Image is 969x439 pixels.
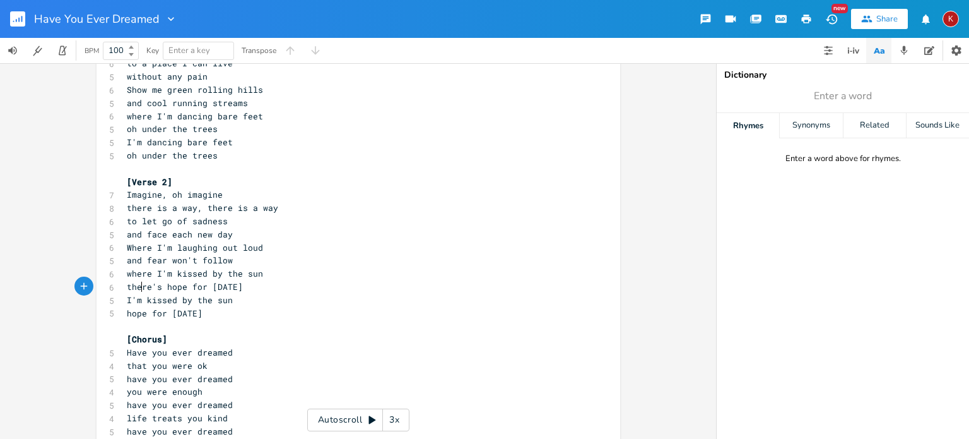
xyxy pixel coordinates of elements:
span: hope for [DATE] [127,308,203,319]
span: Imagine, oh imagine [127,189,223,200]
div: 3x [383,409,406,431]
span: I'm kissed by the sun [127,294,233,306]
span: Have You Ever Dreamed [34,13,160,25]
span: that you were ok [127,360,208,371]
span: Enter a word [814,89,872,104]
span: life treats you kind [127,412,228,424]
span: Enter a key [168,45,210,56]
div: BPM [85,47,99,54]
span: [Chorus] [127,334,167,345]
div: kerynlee24 [943,11,959,27]
span: there's hope for [DATE] [127,281,243,292]
div: Transpose [242,47,276,54]
div: Share [876,13,898,25]
span: without any pain [127,71,208,82]
span: I'm dancing bare feet [127,136,233,148]
div: Sounds Like [907,113,969,138]
div: Enter a word above for rhymes. [785,153,901,164]
span: oh under the trees [127,150,218,161]
span: you were enough [127,386,203,397]
span: [Verse 2] [127,176,172,188]
span: Show me green rolling hills [127,84,263,95]
span: there is a way, there is a way [127,202,278,213]
span: have you ever dreamed [127,399,233,411]
div: Autoscroll [307,409,409,431]
span: where I'm dancing bare feet [127,111,263,122]
div: Related [843,113,906,138]
button: Share [851,9,908,29]
button: New [819,8,844,30]
button: K [943,4,959,33]
div: Key [146,47,159,54]
span: and cool running streams [127,97,248,109]
span: have you ever dreamed [127,373,233,385]
div: New [831,4,848,13]
span: and face each new day [127,229,233,240]
span: have you ever dreamed [127,426,233,437]
span: Have you ever dreamed [127,347,233,358]
span: to let go of sadness [127,215,228,227]
span: Where I'm laughing out loud [127,242,263,253]
span: and fear won't follow [127,255,233,266]
div: Rhymes [717,113,779,138]
span: oh under the trees [127,123,218,135]
span: where I'm kissed by the sun [127,268,263,279]
div: Dictionary [724,71,961,80]
div: Synonyms [780,113,842,138]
